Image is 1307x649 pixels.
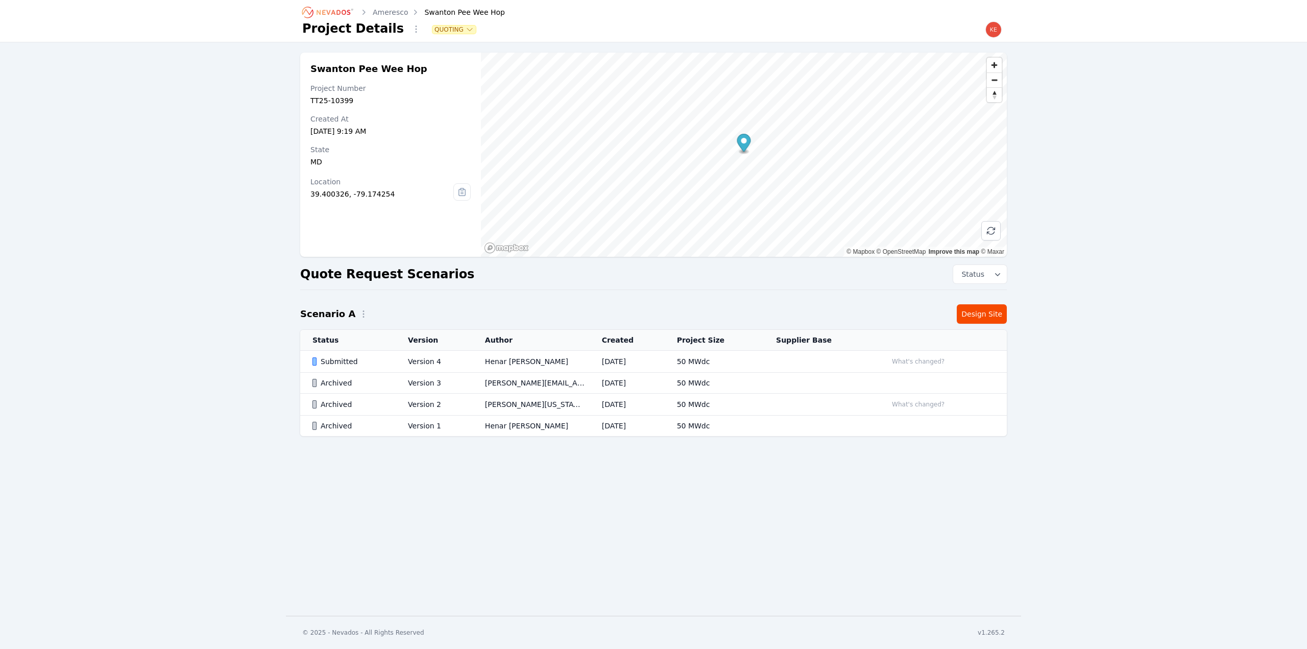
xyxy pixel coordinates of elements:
[432,26,476,34] button: Quoting
[373,7,408,17] a: Ameresco
[953,265,1007,283] button: Status
[887,356,949,367] button: What's changed?
[396,373,473,394] td: Version 3
[300,416,1007,437] tr: ArchivedVersion 1Henar [PERSON_NAME][DATE]50 MWdc
[310,145,471,155] div: State
[302,629,424,637] div: © 2025 - Nevados - All Rights Reserved
[312,356,391,367] div: Submitted
[957,269,984,279] span: Status
[300,351,1007,373] tr: SubmittedVersion 4Henar [PERSON_NAME][DATE]50 MWdcWhat's changed?
[396,330,473,351] th: Version
[396,394,473,416] td: Version 2
[312,378,391,388] div: Archived
[590,351,665,373] td: [DATE]
[312,399,391,410] div: Archived
[981,248,1004,255] a: Maxar
[665,416,764,437] td: 50 MWdc
[846,248,875,255] a: Mapbox
[310,157,471,167] div: MD
[665,351,764,373] td: 50 MWdc
[310,95,471,106] div: TT25-10399
[310,177,453,187] div: Location
[665,330,764,351] th: Project Size
[590,330,665,351] th: Created
[300,307,355,321] h2: Scenario A
[987,88,1002,102] span: Reset bearing to north
[590,394,665,416] td: [DATE]
[310,114,471,124] div: Created At
[300,373,1007,394] tr: ArchivedVersion 3[PERSON_NAME][EMAIL_ADDRESS][DOMAIN_NAME][DATE]50 MWdc
[473,351,590,373] td: Henar [PERSON_NAME]
[302,4,505,20] nav: Breadcrumb
[396,416,473,437] td: Version 1
[737,134,751,155] div: Map marker
[590,373,665,394] td: [DATE]
[957,304,1007,324] a: Design Site
[590,416,665,437] td: [DATE]
[665,373,764,394] td: 50 MWdc
[985,21,1002,38] img: kevin.west@nevados.solar
[310,63,471,75] h2: Swanton Pee Wee Hop
[978,629,1005,637] div: v1.265.2
[396,351,473,373] td: Version 4
[987,87,1002,102] button: Reset bearing to north
[987,58,1002,73] button: Zoom in
[300,330,396,351] th: Status
[310,189,453,199] div: 39.400326, -79.174254
[929,248,979,255] a: Improve this map
[877,248,926,255] a: OpenStreetMap
[312,421,391,431] div: Archived
[410,7,504,17] div: Swanton Pee Wee Hop
[473,373,590,394] td: [PERSON_NAME][EMAIL_ADDRESS][DOMAIN_NAME]
[665,394,764,416] td: 50 MWdc
[887,399,949,410] button: What's changed?
[764,330,875,351] th: Supplier Base
[484,242,529,254] a: Mapbox homepage
[481,53,1007,257] canvas: Map
[473,416,590,437] td: Henar [PERSON_NAME]
[473,394,590,416] td: [PERSON_NAME][US_STATE]
[987,73,1002,87] button: Zoom out
[302,20,404,37] h1: Project Details
[300,266,474,282] h2: Quote Request Scenarios
[300,394,1007,416] tr: ArchivedVersion 2[PERSON_NAME][US_STATE][DATE]50 MWdcWhat's changed?
[310,126,471,136] div: [DATE] 9:19 AM
[310,83,471,93] div: Project Number
[473,330,590,351] th: Author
